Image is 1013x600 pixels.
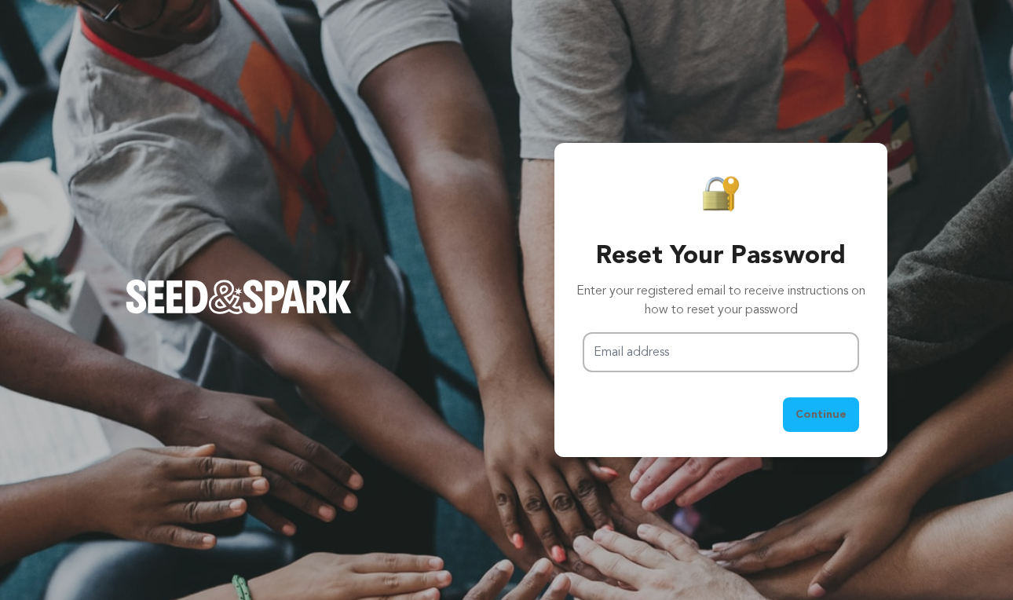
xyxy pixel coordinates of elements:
button: Continue [783,397,859,432]
p: Enter your registered email to receive instructions on how to reset your password [576,282,865,320]
h3: Reset Your Password [576,238,865,276]
img: Seed&Spark Padlock Icon [702,174,740,213]
span: Continue [795,407,847,423]
input: Email address [583,332,859,372]
a: Seed&Spark Homepage [126,254,352,346]
img: Seed&Spark Logo [126,280,352,314]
